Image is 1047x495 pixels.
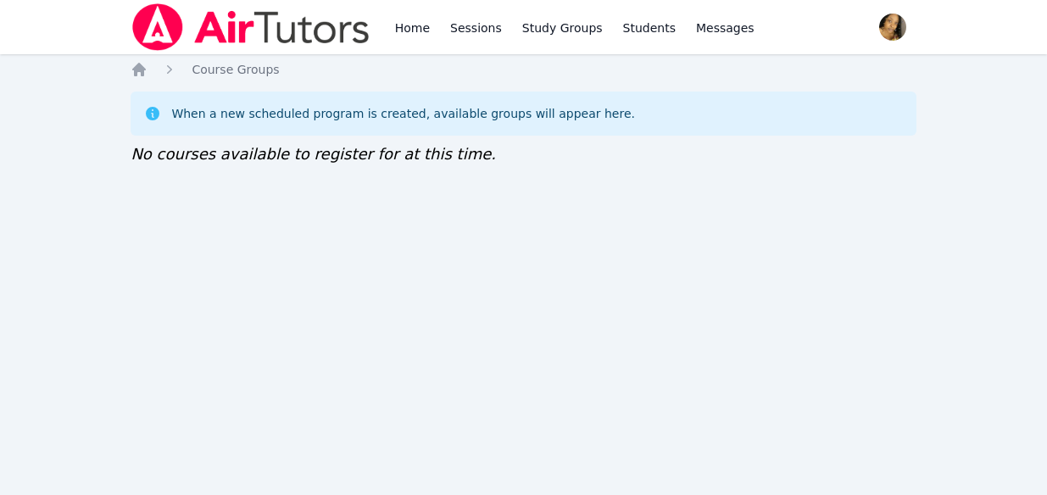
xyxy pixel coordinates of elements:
[192,61,279,78] a: Course Groups
[696,19,755,36] span: Messages
[131,3,370,51] img: Air Tutors
[192,63,279,76] span: Course Groups
[131,61,916,78] nav: Breadcrumb
[131,145,496,163] span: No courses available to register for at this time.
[171,105,635,122] div: When a new scheduled program is created, available groups will appear here.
